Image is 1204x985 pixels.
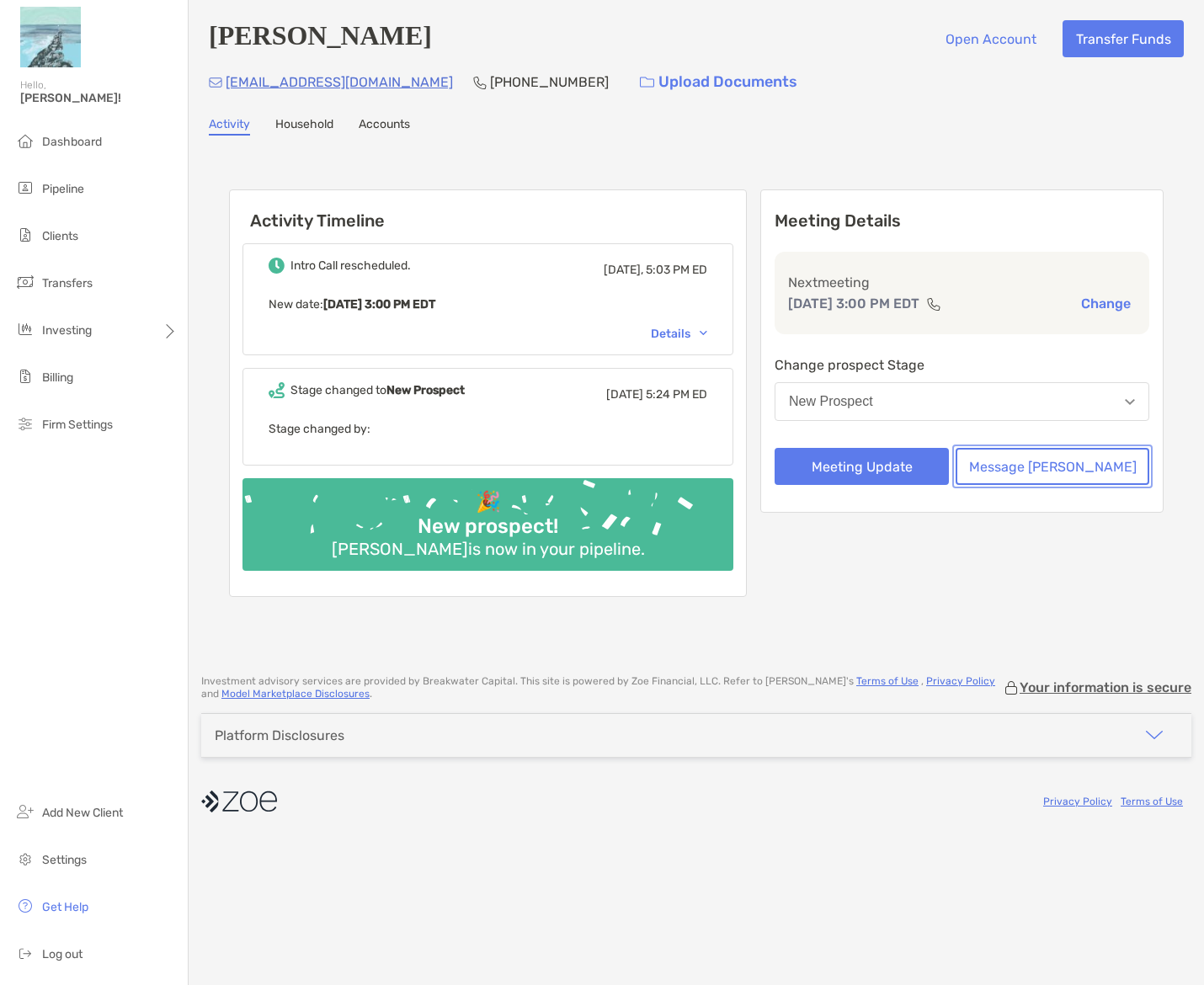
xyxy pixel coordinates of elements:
[411,514,565,539] div: New prospect!
[651,327,707,341] div: Details
[201,783,277,821] img: company logo
[469,490,508,514] div: 🎉
[1043,796,1112,807] a: Privacy Policy
[640,77,654,88] img: button icon
[42,418,113,432] span: Firm Settings
[15,178,35,198] img: pipeline icon
[269,294,707,315] p: New date :
[15,413,35,434] img: firm-settings icon
[42,853,87,867] span: Settings
[856,675,919,687] a: Terms of Use
[209,77,222,88] img: Email Icon
[269,258,285,274] img: Event icon
[42,323,92,338] span: Investing
[290,383,465,397] div: Stage changed to
[15,225,35,245] img: clients icon
[932,20,1049,57] button: Open Account
[20,91,178,105] span: [PERSON_NAME]!
[629,64,808,100] a: Upload Documents
[325,539,652,559] div: [PERSON_NAME] is now in your pipeline.
[42,229,78,243] span: Clients
[42,370,73,385] span: Billing
[606,387,643,402] span: [DATE]
[221,688,370,700] a: Model Marketplace Disclosures
[42,900,88,914] span: Get Help
[20,7,81,67] img: Zoe Logo
[1121,796,1183,807] a: Terms of Use
[226,72,453,93] p: [EMAIL_ADDRESS][DOMAIN_NAME]
[646,387,707,402] span: 5:24 PM ED
[15,801,35,822] img: add_new_client icon
[42,806,123,820] span: Add New Client
[230,190,746,231] h6: Activity Timeline
[490,72,609,93] p: [PHONE_NUMBER]
[1144,725,1164,745] img: icon arrow
[15,849,35,869] img: settings icon
[209,117,250,136] a: Activity
[926,297,941,311] img: communication type
[956,448,1149,485] button: Message [PERSON_NAME]
[215,727,344,743] div: Platform Disclosures
[789,394,873,409] div: New Prospect
[1076,295,1136,312] button: Change
[15,319,35,339] img: investing icon
[926,675,995,687] a: Privacy Policy
[290,258,411,273] div: Intro Call rescheduled.
[788,272,1136,293] p: Next meeting
[275,117,333,136] a: Household
[775,448,949,485] button: Meeting Update
[15,130,35,151] img: dashboard icon
[775,210,1149,232] p: Meeting Details
[201,675,1003,700] p: Investment advisory services are provided by Breakwater Capital . This site is powered by Zoe Fin...
[1020,679,1191,695] p: Your information is secure
[1063,20,1184,57] button: Transfer Funds
[269,418,707,439] p: Stage changed by:
[15,272,35,292] img: transfers icon
[209,20,432,57] h4: [PERSON_NAME]
[15,896,35,916] img: get-help icon
[700,331,707,336] img: Chevron icon
[646,263,707,277] span: 5:03 PM ED
[473,76,487,89] img: Phone Icon
[775,382,1149,421] button: New Prospect
[269,382,285,398] img: Event icon
[323,297,435,311] b: [DATE] 3:00 PM EDT
[42,276,93,290] span: Transfers
[386,383,465,397] b: New Prospect
[15,366,35,386] img: billing icon
[604,263,643,277] span: [DATE],
[42,135,102,149] span: Dashboard
[788,293,919,314] p: [DATE] 3:00 PM EDT
[42,182,84,196] span: Pipeline
[1125,399,1135,405] img: Open dropdown arrow
[775,354,1149,375] p: Change prospect Stage
[42,947,83,961] span: Log out
[15,943,35,963] img: logout icon
[359,117,410,136] a: Accounts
